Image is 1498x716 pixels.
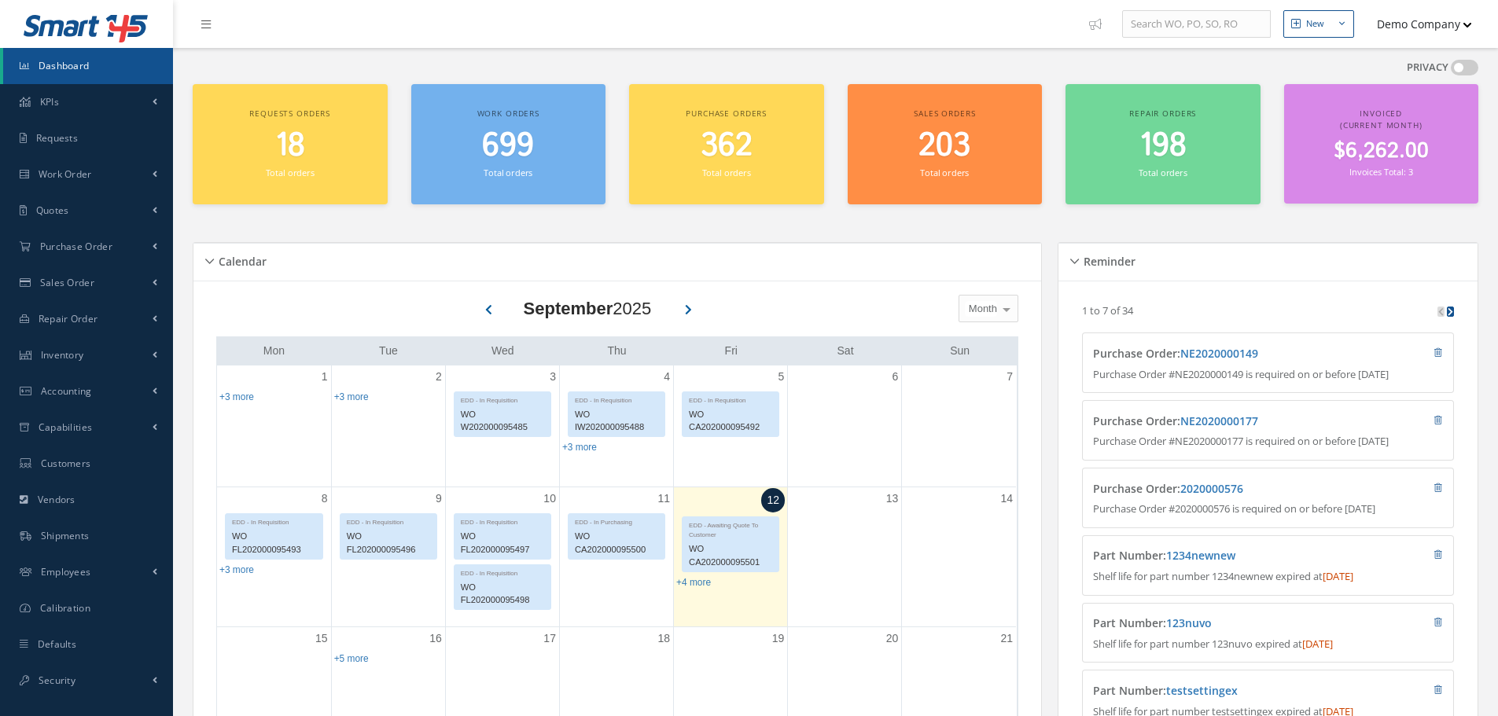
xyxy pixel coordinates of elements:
a: Show 3 more events [562,442,597,453]
small: Total orders [484,167,532,178]
a: September 12, 2025 [761,488,785,512]
td: September 11, 2025 [559,487,673,627]
span: Capabilities [39,420,93,434]
a: September 17, 2025 [540,627,559,650]
a: September 10, 2025 [540,487,559,510]
span: Customers [41,457,91,470]
span: Employees [41,565,91,578]
a: Show 3 more events [219,564,254,575]
a: September 3, 2025 [547,365,559,388]
div: EDD - In Requisition [455,392,550,406]
a: September 5, 2025 [775,365,787,388]
p: Purchase Order #NE2020000177 is required on or before [DATE] [1093,434,1443,450]
span: KPIs [40,95,59,108]
td: September 2, 2025 [331,365,445,487]
span: Requests orders [249,108,330,119]
div: WO CA202000095500 [569,527,664,559]
h5: Reminder [1079,250,1135,269]
span: [DATE] [1323,569,1353,583]
div: WO IW202000095488 [569,406,664,437]
div: 2025 [524,296,652,321]
td: September 5, 2025 [674,365,788,487]
td: September 13, 2025 [788,487,902,627]
div: WO FL202000095496 [340,527,436,559]
div: WO FL202000095493 [226,527,322,559]
h4: Part Number [1093,685,1350,698]
a: Repair orders 198 Total orders [1066,84,1261,204]
button: New [1283,10,1354,38]
div: EDD - In Requisition [226,514,322,527]
small: Total orders [920,167,969,178]
td: September 7, 2025 [902,365,1016,487]
a: September 8, 2025 [318,487,331,510]
div: WO CA202000095492 [683,406,778,437]
td: September 8, 2025 [217,487,331,627]
a: September 6, 2025 [889,365,902,388]
a: Thursday [604,341,629,361]
input: Search WO, PO, SO, RO [1122,10,1271,39]
span: Sales orders [914,108,975,119]
span: [DATE] [1302,637,1333,651]
a: NE2020000149 [1180,346,1258,361]
a: Show 3 more events [334,391,369,402]
h4: Purchase Order [1093,415,1350,428]
a: Wednesday [488,341,517,361]
span: 699 [482,123,534,168]
span: : [1177,346,1258,361]
p: Purchase Order #NE2020000149 is required on or before [DATE] [1093,367,1443,383]
a: Requests orders 18 Total orders [193,84,388,204]
td: September 1, 2025 [217,365,331,487]
a: Monday [260,341,288,361]
span: Security [39,674,75,687]
a: Purchase orders 362 Total orders [629,84,824,204]
label: PRIVACY [1407,60,1448,75]
span: 18 [275,123,305,168]
small: Total orders [702,167,751,178]
span: Defaults [38,637,76,651]
b: September [524,299,613,318]
td: September 10, 2025 [445,487,559,627]
span: : [1163,548,1235,563]
a: September 4, 2025 [661,365,673,388]
span: Inventory [41,348,84,362]
td: September 9, 2025 [331,487,445,627]
span: $6,262.00 [1334,136,1429,167]
span: Purchase orders [686,108,767,119]
a: September 11, 2025 [654,487,673,510]
div: New [1306,17,1324,31]
span: Invoiced [1360,108,1402,119]
a: September 16, 2025 [426,627,445,650]
span: Work Order [39,167,92,181]
span: Dashboard [39,59,90,72]
a: Invoiced (Current Month) $6,262.00 Invoices Total: 3 [1284,84,1479,204]
h4: Part Number [1093,617,1350,630]
a: September 18, 2025 [654,627,673,650]
span: Month [965,301,997,317]
a: Sunday [947,341,973,361]
span: 362 [701,123,753,168]
div: EDD - In Requisition [455,565,550,578]
a: Tuesday [376,341,401,361]
a: Show 5 more events [334,653,369,664]
span: Sales Order [40,276,94,289]
a: Show 3 more events [219,391,254,402]
a: September 7, 2025 [1003,365,1016,388]
div: WO W202000095485 [455,406,550,437]
td: September 6, 2025 [788,365,902,487]
a: September 13, 2025 [883,487,902,510]
div: WO FL202000095498 [455,578,550,610]
span: Repair Order [39,312,98,325]
a: September 1, 2025 [318,365,331,388]
span: Quotes [36,204,69,217]
span: Repair orders [1129,108,1196,119]
td: September 3, 2025 [445,365,559,487]
h4: Part Number [1093,549,1350,563]
span: Accounting [41,384,92,398]
div: WO CA202000095501 [683,540,778,571]
a: Saturday [834,341,857,361]
div: EDD - In Purchasing [569,514,664,527]
span: 198 [1139,123,1187,168]
span: Requests [36,131,78,145]
small: Invoices Total: 3 [1349,166,1412,178]
a: 2020000576 [1180,481,1243,496]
